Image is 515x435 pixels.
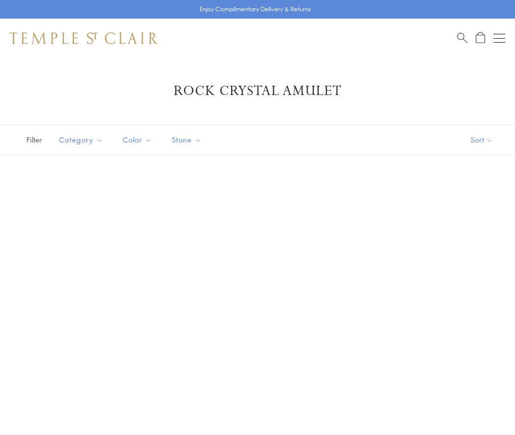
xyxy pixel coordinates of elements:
[25,82,490,100] h1: Rock Crystal Amulet
[448,125,515,155] button: Show sort by
[118,134,159,146] span: Color
[476,32,485,44] a: Open Shopping Bag
[493,32,505,44] button: Open navigation
[457,32,467,44] a: Search
[51,129,110,151] button: Category
[200,4,311,14] p: Enjoy Complimentary Delivery & Returns
[164,129,209,151] button: Stone
[10,32,158,44] img: Temple St. Clair
[115,129,159,151] button: Color
[167,134,209,146] span: Stone
[54,134,110,146] span: Category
